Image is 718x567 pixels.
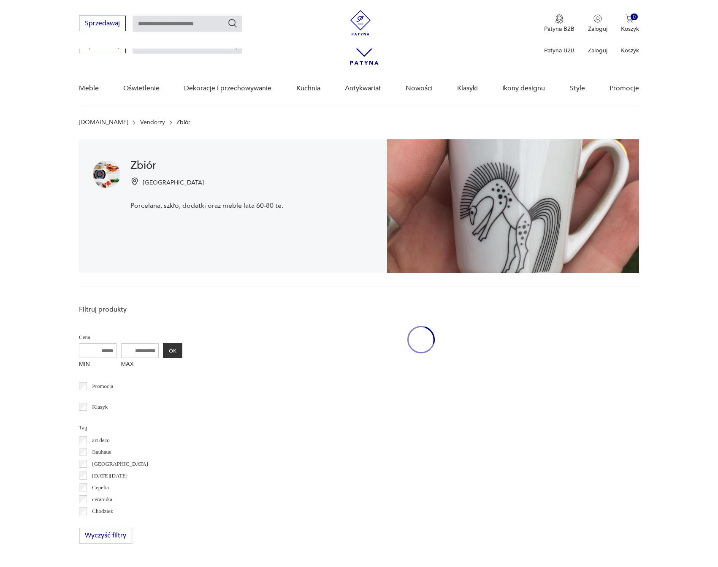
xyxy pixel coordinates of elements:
[593,14,602,23] img: Ikonka użytkownika
[140,119,165,126] a: Vendorzy
[130,177,139,186] img: Ikonka pinezki mapy
[79,528,132,543] button: Wyczyść filtry
[79,21,126,27] a: Sprzedawaj
[228,18,238,28] button: Szukaj
[92,507,113,516] p: Chodzież
[79,119,128,126] a: [DOMAIN_NAME]
[296,72,320,105] a: Kuchnia
[387,139,639,273] img: Zbiór
[92,518,112,528] p: Ćmielów
[92,160,120,188] img: Zbiór
[544,14,574,33] a: Ikona medaluPatyna B2B
[348,10,373,35] img: Patyna - sklep z meblami i dekoracjami vintage
[121,358,159,372] label: MAX
[570,72,585,105] a: Style
[544,46,574,54] p: Patyna B2B
[621,25,639,33] p: Koszyk
[621,14,639,33] button: 0Koszyk
[176,119,190,126] p: Zbiór
[588,46,607,54] p: Zaloguj
[79,43,126,49] a: Sprzedawaj
[544,14,574,33] button: Patyna B2B
[92,483,109,492] p: Cepelia
[406,72,433,105] a: Nowości
[610,72,639,105] a: Promocje
[130,160,283,171] h1: Zbiór
[92,459,148,469] p: [GEOGRAPHIC_DATA]
[555,14,564,24] img: Ikona medalu
[407,301,435,379] div: oval-loading
[79,72,99,105] a: Meble
[92,495,112,504] p: ceramika
[92,402,108,412] p: Klasyk
[79,358,117,372] label: MIN
[626,14,634,23] img: Ikona koszyka
[588,14,607,33] button: Zaloguj
[143,179,204,187] p: [GEOGRAPHIC_DATA]
[631,14,638,21] div: 0
[79,423,182,432] p: Tag
[345,72,381,105] a: Antykwariat
[457,72,478,105] a: Klasyki
[92,448,111,457] p: Bauhaus
[502,72,545,105] a: Ikony designu
[79,16,126,31] button: Sprzedawaj
[92,471,127,480] p: [DATE][DATE]
[123,72,160,105] a: Oświetlenie
[130,201,283,210] p: Porcelana, szkło, dodatki oraz meble lata 60-80 te.
[544,25,574,33] p: Patyna B2B
[79,333,182,342] p: Cena
[92,436,110,445] p: art deco
[184,72,271,105] a: Dekoracje i przechowywanie
[163,343,182,358] button: OK
[79,305,182,314] p: Filtruj produkty
[621,46,639,54] p: Koszyk
[588,25,607,33] p: Zaloguj
[92,382,113,391] p: Promocja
